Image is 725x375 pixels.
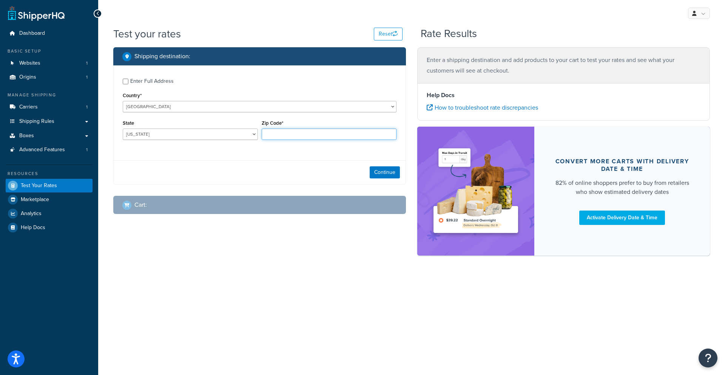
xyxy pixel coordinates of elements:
span: Help Docs [21,225,45,231]
button: Reset [374,28,403,40]
span: 1 [86,104,88,110]
a: Origins1 [6,70,93,84]
span: Advanced Features [19,147,65,153]
button: Continue [370,166,400,178]
h2: Shipping destination : [134,53,190,60]
li: Advanced Features [6,143,93,157]
span: Test Your Rates [21,183,57,189]
label: State [123,120,134,126]
h2: Cart : [134,201,147,208]
a: Advanced Features1 [6,143,93,157]
a: Websites1 [6,56,93,70]
label: Zip Code* [262,120,283,126]
a: Marketplace [6,193,93,206]
span: Marketplace [21,197,49,203]
span: Carriers [19,104,38,110]
label: Country* [123,93,142,98]
span: Origins [19,74,36,81]
span: Websites [19,60,40,67]
div: Enter Full Address [130,76,174,87]
a: Help Docs [6,221,93,234]
a: Analytics [6,207,93,220]
a: Shipping Rules [6,115,93,129]
span: 1 [86,74,88,81]
span: Dashboard [19,30,45,37]
button: Open Resource Center [699,349,717,367]
img: feature-image-ddt-36eae7f7280da8017bfb280eaccd9c446f90b1fe08728e4019434db127062ab4.png [429,138,523,244]
div: Convert more carts with delivery date & time [552,158,692,173]
li: Carriers [6,100,93,114]
a: Carriers1 [6,100,93,114]
div: 82% of online shoppers prefer to buy from retailers who show estimated delivery dates [552,178,692,197]
h1: Test your rates [113,26,181,41]
li: Origins [6,70,93,84]
a: Test Your Rates [6,179,93,192]
div: Basic Setup [6,48,93,54]
span: Shipping Rules [19,118,54,125]
a: How to troubleshoot rate discrepancies [427,103,538,112]
div: Resources [6,170,93,177]
div: Manage Shipping [6,92,93,98]
a: Activate Delivery Date & Time [579,211,665,225]
h2: Rate Results [421,28,477,40]
span: Boxes [19,133,34,139]
a: Boxes [6,129,93,143]
h4: Help Docs [427,91,700,100]
li: Websites [6,56,93,70]
span: Analytics [21,211,42,217]
p: Enter a shipping destination and add products to your cart to test your rates and see what your c... [427,55,700,76]
span: 1 [86,60,88,67]
a: Dashboard [6,26,93,40]
span: 1 [86,147,88,153]
input: Enter Full Address [123,79,128,84]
